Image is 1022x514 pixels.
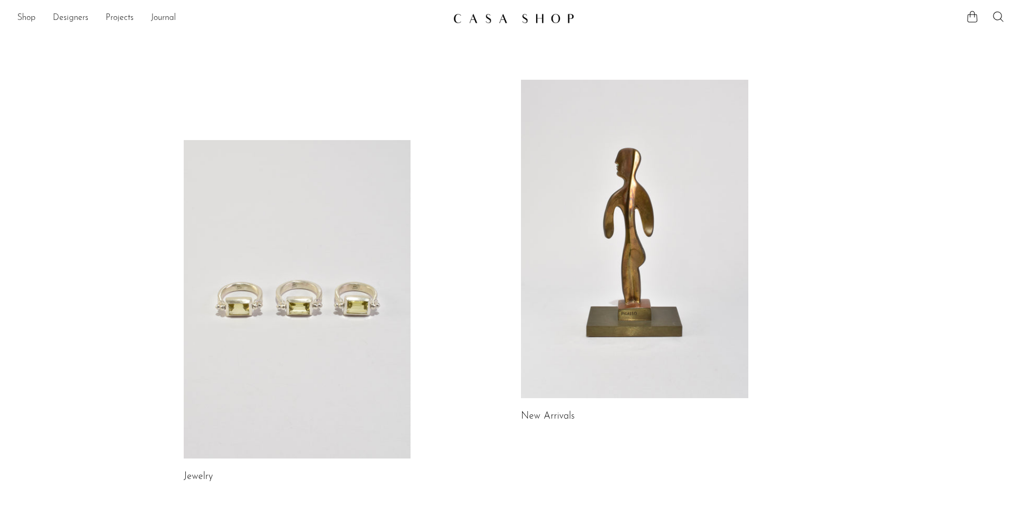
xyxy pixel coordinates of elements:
a: Journal [151,11,176,25]
a: New Arrivals [521,412,575,421]
a: Jewelry [184,472,213,482]
ul: NEW HEADER MENU [17,9,444,27]
a: Projects [106,11,134,25]
nav: Desktop navigation [17,9,444,27]
a: Designers [53,11,88,25]
a: Shop [17,11,36,25]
